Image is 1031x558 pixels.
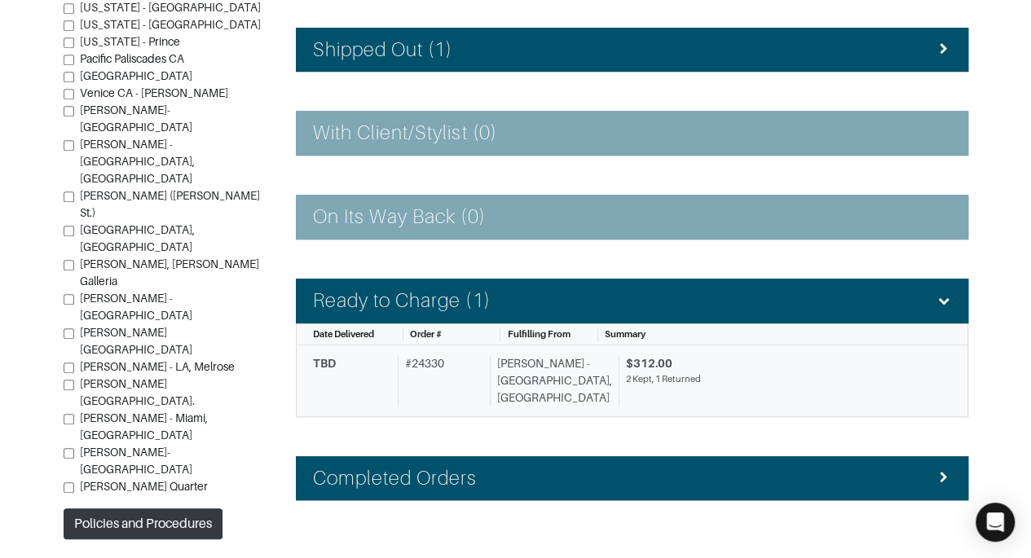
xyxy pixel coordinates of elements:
[80,69,192,82] span: [GEOGRAPHIC_DATA]
[64,20,74,31] input: [US_STATE] - [GEOGRAPHIC_DATA]
[64,380,74,390] input: [PERSON_NAME][GEOGRAPHIC_DATA].
[64,362,74,373] input: [PERSON_NAME] - LA, Melrose
[313,289,491,313] h4: Ready to Charge (1)
[626,355,939,372] div: $312.00
[398,355,483,406] div: # 24330
[976,503,1015,542] div: Open Intercom Messenger
[80,480,208,493] span: [PERSON_NAME] Quarter
[313,329,374,339] span: Date Delivered
[64,260,74,270] input: [PERSON_NAME], [PERSON_NAME] Galleria
[80,360,235,373] span: [PERSON_NAME] - LA, Melrose
[80,103,192,134] span: [PERSON_NAME]-[GEOGRAPHIC_DATA]
[80,18,261,31] span: [US_STATE] - [GEOGRAPHIC_DATA]
[605,329,645,339] span: Summary
[64,328,74,339] input: [PERSON_NAME][GEOGRAPHIC_DATA]
[64,414,74,424] input: [PERSON_NAME] - Miami, [GEOGRAPHIC_DATA]
[313,38,453,62] h4: Shipped Out (1)
[80,223,195,253] span: [GEOGRAPHIC_DATA], [GEOGRAPHIC_DATA]
[80,1,261,14] span: [US_STATE] - [GEOGRAPHIC_DATA]
[80,138,195,185] span: [PERSON_NAME] - [GEOGRAPHIC_DATA], [GEOGRAPHIC_DATA]
[80,257,259,288] span: [PERSON_NAME], [PERSON_NAME] Galleria
[80,411,208,442] span: [PERSON_NAME] - Miami, [GEOGRAPHIC_DATA]
[64,482,74,493] input: [PERSON_NAME] Quarter
[64,106,74,116] input: [PERSON_NAME]-[GEOGRAPHIC_DATA]
[64,226,74,236] input: [GEOGRAPHIC_DATA], [GEOGRAPHIC_DATA]
[64,3,74,14] input: [US_STATE] - [GEOGRAPHIC_DATA]
[313,121,497,145] h4: With Client/Stylist (0)
[64,37,74,48] input: [US_STATE] - Prince
[626,372,939,386] div: 2 Kept, 1 Returned
[64,448,74,459] input: [PERSON_NAME]- [GEOGRAPHIC_DATA]
[80,446,192,476] span: [PERSON_NAME]- [GEOGRAPHIC_DATA]
[410,329,442,339] span: Order #
[80,86,228,99] span: Venice CA - [PERSON_NAME]
[313,467,478,490] h4: Completed Orders
[64,72,74,82] input: [GEOGRAPHIC_DATA]
[313,357,336,370] span: TBD
[80,35,180,48] span: [US_STATE] - Prince
[64,140,74,151] input: [PERSON_NAME] - [GEOGRAPHIC_DATA], [GEOGRAPHIC_DATA]
[507,329,570,339] span: Fulfilling From
[80,377,195,407] span: [PERSON_NAME][GEOGRAPHIC_DATA].
[64,191,74,202] input: [PERSON_NAME] ([PERSON_NAME] St.)
[80,189,260,219] span: [PERSON_NAME] ([PERSON_NAME] St.)
[64,508,223,539] button: Policies and Procedures
[64,55,74,65] input: Pacific Paliscades CA
[80,52,184,65] span: Pacific Paliscades CA
[64,89,74,99] input: Venice CA - [PERSON_NAME]
[64,294,74,305] input: [PERSON_NAME] - [GEOGRAPHIC_DATA]
[80,326,192,356] span: [PERSON_NAME][GEOGRAPHIC_DATA]
[313,205,486,229] h4: On Its Way Back (0)
[80,292,192,322] span: [PERSON_NAME] - [GEOGRAPHIC_DATA]
[490,355,612,406] div: [PERSON_NAME] - [GEOGRAPHIC_DATA], [GEOGRAPHIC_DATA]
